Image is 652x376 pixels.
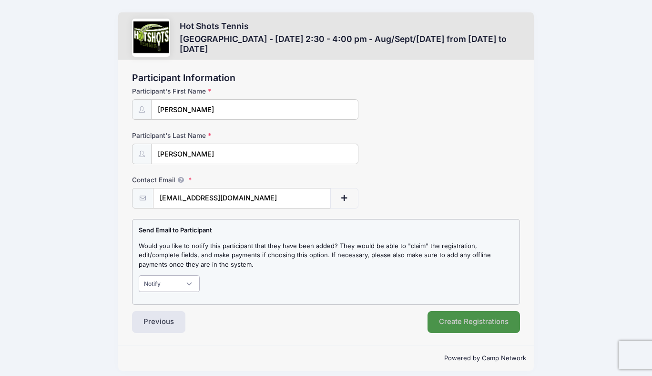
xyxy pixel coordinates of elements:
[428,311,520,333] button: Create Registrations
[132,73,520,84] h2: Participant Information
[139,241,513,270] p: Would you like to notify this participant that they have been added? They would be able to "claim...
[132,175,261,185] label: Contact Email
[151,99,358,120] input: Participant's First Name
[180,34,511,54] h3: [GEOGRAPHIC_DATA] - [DATE] 2:30 - 4:00 pm - Aug/Sept/[DATE] from [DATE] to [DATE]
[139,226,212,234] strong: Send Email to Participant
[132,131,261,140] label: Participant's Last Name
[132,86,261,96] label: Participant's First Name
[151,144,358,164] input: Participant's Last Name
[153,188,331,209] input: email@email.com
[132,311,185,333] button: Previous
[126,354,526,363] p: Powered by Camp Network
[180,21,511,31] h3: Hot Shots Tennis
